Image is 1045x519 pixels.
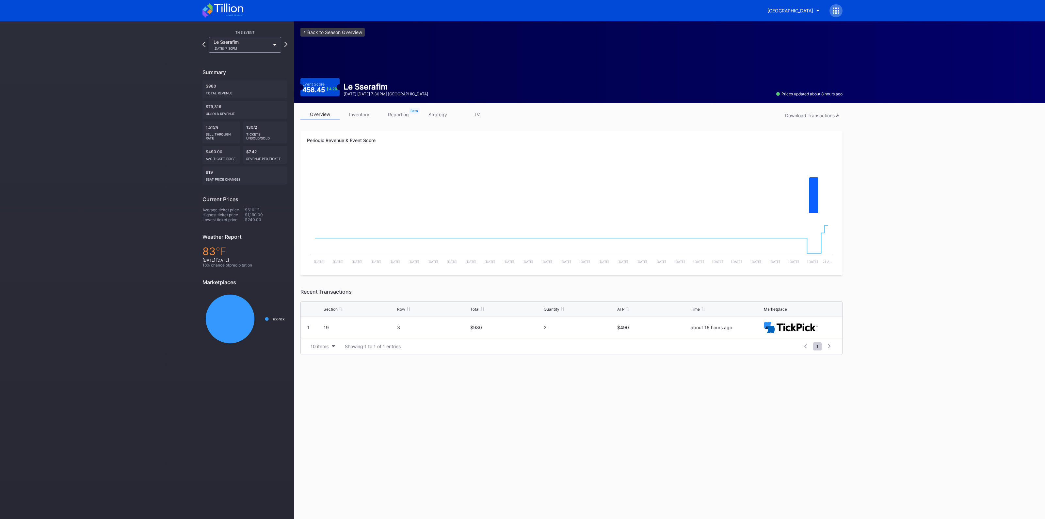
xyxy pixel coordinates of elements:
text: 21 A… [823,260,832,264]
button: [GEOGRAPHIC_DATA] [763,5,825,17]
text: [DATE] [750,260,761,264]
text: [DATE] [693,260,704,264]
div: Unsold Revenue [206,109,284,116]
div: 10 items [311,344,329,349]
a: overview [300,109,340,120]
text: [DATE] [674,260,685,264]
div: 19 [324,325,395,330]
div: Row [397,307,405,312]
div: Showing 1 to 1 of 1 entries [345,344,401,349]
div: about 16 hours ago [691,325,763,330]
text: [DATE] [371,260,381,264]
div: $490 [617,325,689,330]
text: [DATE] [618,260,628,264]
text: [DATE] [788,260,799,264]
text: [DATE] [409,260,419,264]
a: reporting [379,109,418,120]
div: $1,190.00 [245,212,287,217]
text: [DATE] [352,260,362,264]
button: 10 items [307,342,338,351]
text: [DATE] [390,260,400,264]
div: Section [324,307,338,312]
div: Le Sserafim [214,39,270,50]
div: $980 [470,325,542,330]
div: Current Prices [202,196,287,203]
div: Tickets Unsold/Sold [246,130,284,140]
text: [DATE] [541,260,552,264]
div: 2 [544,325,616,330]
div: 83 [202,245,287,258]
text: [DATE] [769,260,780,264]
div: $980 [202,80,287,98]
div: [DATE] [DATE] [202,258,287,263]
img: TickPick_logo.svg [764,322,818,333]
div: Total [470,307,479,312]
div: Periodic Revenue & Event Score [307,138,836,143]
span: 1 [813,342,822,350]
text: [DATE] [712,260,723,264]
div: 3 [397,325,469,330]
button: Download Transactions [782,111,843,120]
div: This Event [202,30,287,34]
text: [DATE] [599,260,609,264]
div: $240.00 [245,217,287,222]
div: Total Revenue [206,89,284,95]
div: Revenue per ticket [246,154,284,161]
span: ℉ [216,245,226,258]
text: [DATE] [485,260,495,264]
div: Prices updated about 8 hours ago [776,91,843,96]
a: inventory [340,109,379,120]
div: $7.42 [243,146,288,164]
svg: Chart title [307,154,836,220]
text: [DATE] [655,260,666,264]
div: $79,316 [202,101,287,119]
div: Quantity [544,307,559,312]
div: Weather Report [202,234,287,240]
text: [DATE] [579,260,590,264]
div: seat price changes [206,175,284,181]
a: <-Back to Season Overview [300,28,365,37]
svg: Chart title [307,220,836,269]
div: Avg ticket price [206,154,237,161]
div: 458.45 [302,87,338,93]
div: Marketplace [764,307,787,312]
div: $490.00 [202,146,240,164]
a: TV [457,109,496,120]
text: [DATE] [504,260,514,264]
div: Recent Transactions [300,288,843,295]
div: 1 [307,325,310,330]
text: [DATE] [447,260,458,264]
text: [DATE] [560,260,571,264]
div: 1.515% [202,122,240,143]
div: Sell Through Rate [206,130,237,140]
text: [DATE] [427,260,438,264]
div: [GEOGRAPHIC_DATA] [767,8,813,13]
div: [DATE] 7:30PM [214,46,270,50]
text: [DATE] [807,260,818,264]
svg: Chart title [202,290,287,348]
text: [DATE] [522,260,533,264]
div: ATP [617,307,625,312]
div: Event Score [302,82,325,87]
div: Summary [202,69,287,75]
div: $610.12 [245,207,287,212]
a: strategy [418,109,457,120]
div: 130/2 [243,122,288,143]
div: Average ticket price [202,207,245,212]
text: [DATE] [636,260,647,264]
text: TickPick [271,317,285,321]
div: 4.2 % [329,87,338,91]
div: [DATE] [DATE] 7:30PM | [GEOGRAPHIC_DATA] [344,91,428,96]
div: Time [691,307,700,312]
div: Marketplaces [202,279,287,285]
div: 619 [202,167,287,185]
text: [DATE] [314,260,325,264]
text: [DATE] [333,260,344,264]
div: Highest ticket price [202,212,245,217]
div: Lowest ticket price [202,217,245,222]
div: 16 % chance of precipitation [202,263,287,268]
text: [DATE] [466,260,476,264]
text: [DATE] [731,260,742,264]
div: Download Transactions [785,113,839,118]
div: Le Sserafim [344,82,428,91]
